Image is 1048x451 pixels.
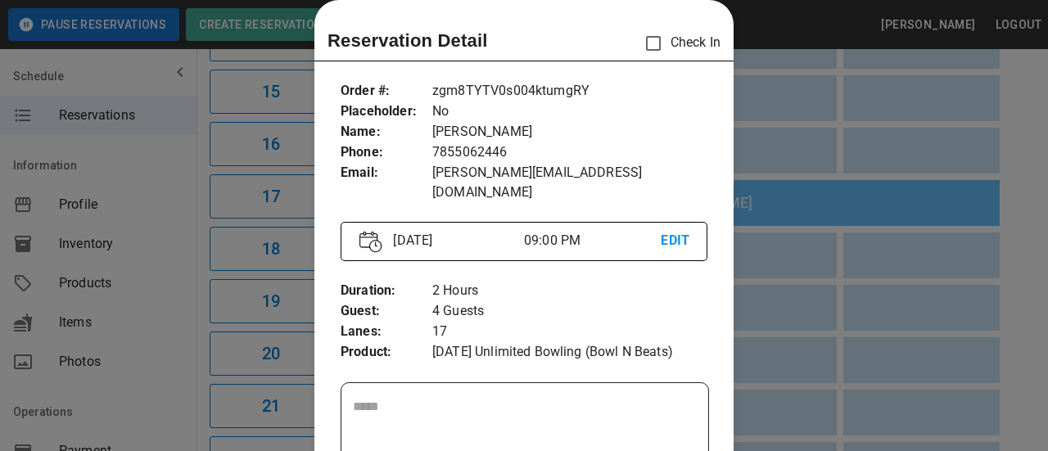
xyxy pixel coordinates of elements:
img: Vector [359,231,382,253]
p: 09:00 PM [524,231,662,250]
p: Product : [341,342,432,363]
p: Duration : [341,281,432,301]
p: 17 [432,322,707,342]
p: [DATE] Unlimited Bowling (Bowl N Beats) [432,342,707,363]
p: Phone : [341,142,432,163]
p: Order # : [341,81,432,101]
p: EDIT [661,231,688,251]
p: 2 Hours [432,281,707,301]
p: Placeholder : [341,101,432,122]
p: Name : [341,122,432,142]
p: [PERSON_NAME][EMAIL_ADDRESS][DOMAIN_NAME] [432,163,707,202]
p: No [432,101,707,122]
p: Guest : [341,301,432,322]
p: Check In [636,26,720,61]
p: [PERSON_NAME] [432,122,707,142]
p: 4 Guests [432,301,707,322]
p: Reservation Detail [327,27,488,54]
p: Email : [341,163,432,183]
p: 7855062446 [432,142,707,163]
p: zgm8TYTV0s004ktumgRY [432,81,707,101]
p: Lanes : [341,322,432,342]
p: [DATE] [386,231,524,250]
